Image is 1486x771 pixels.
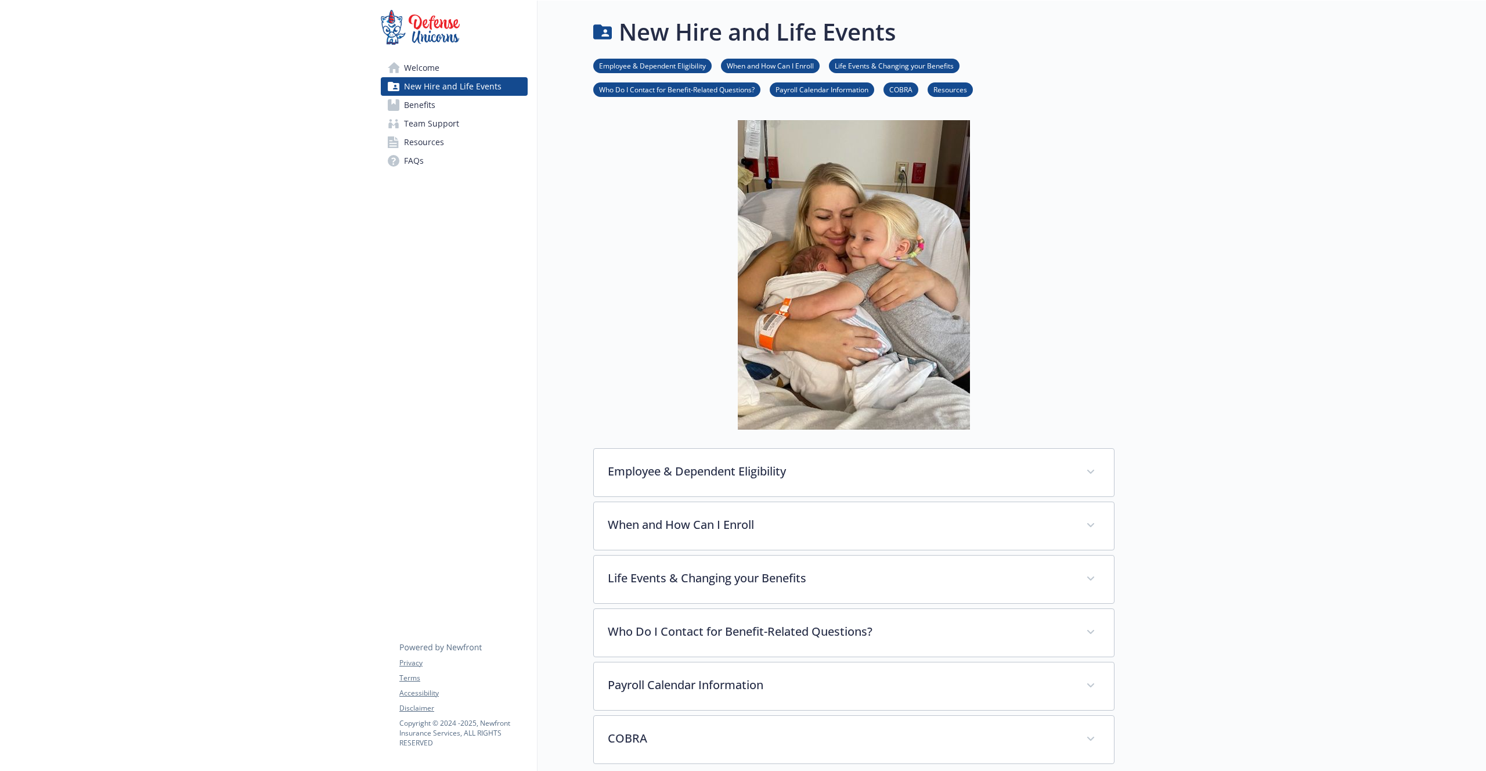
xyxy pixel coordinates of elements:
[594,662,1114,710] div: Payroll Calendar Information
[399,718,527,748] p: Copyright © 2024 - 2025 , Newfront Insurance Services, ALL RIGHTS RESERVED
[608,676,1072,694] p: Payroll Calendar Information
[381,114,528,133] a: Team Support
[381,59,528,77] a: Welcome
[608,463,1072,480] p: Employee & Dependent Eligibility
[404,59,439,77] span: Welcome
[399,688,527,698] a: Accessibility
[404,133,444,152] span: Resources
[404,114,459,133] span: Team Support
[381,133,528,152] a: Resources
[721,60,820,71] a: When and How Can I Enroll
[594,556,1114,603] div: Life Events & Changing your Benefits
[404,96,435,114] span: Benefits
[594,502,1114,550] div: When and How Can I Enroll
[829,60,960,71] a: Life Events & Changing your Benefits
[928,84,973,95] a: Resources
[593,84,760,95] a: Who Do I Contact for Benefit-Related Questions?
[399,673,527,683] a: Terms
[608,570,1072,587] p: Life Events & Changing your Benefits
[608,623,1072,640] p: Who Do I Contact for Benefit-Related Questions?
[883,84,918,95] a: COBRA
[594,609,1114,657] div: Who Do I Contact for Benefit-Related Questions?
[770,84,874,95] a: Payroll Calendar Information
[608,516,1072,534] p: When and How Can I Enroll
[399,658,527,668] a: Privacy
[381,152,528,170] a: FAQs
[738,120,970,430] img: new hire page banner
[404,77,502,96] span: New Hire and Life Events
[593,60,712,71] a: Employee & Dependent Eligibility
[608,730,1072,747] p: COBRA
[619,15,896,49] h1: New Hire and Life Events
[404,152,424,170] span: FAQs
[399,703,527,714] a: Disclaimer
[381,96,528,114] a: Benefits
[594,449,1114,496] div: Employee & Dependent Eligibility
[594,716,1114,763] div: COBRA
[381,77,528,96] a: New Hire and Life Events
